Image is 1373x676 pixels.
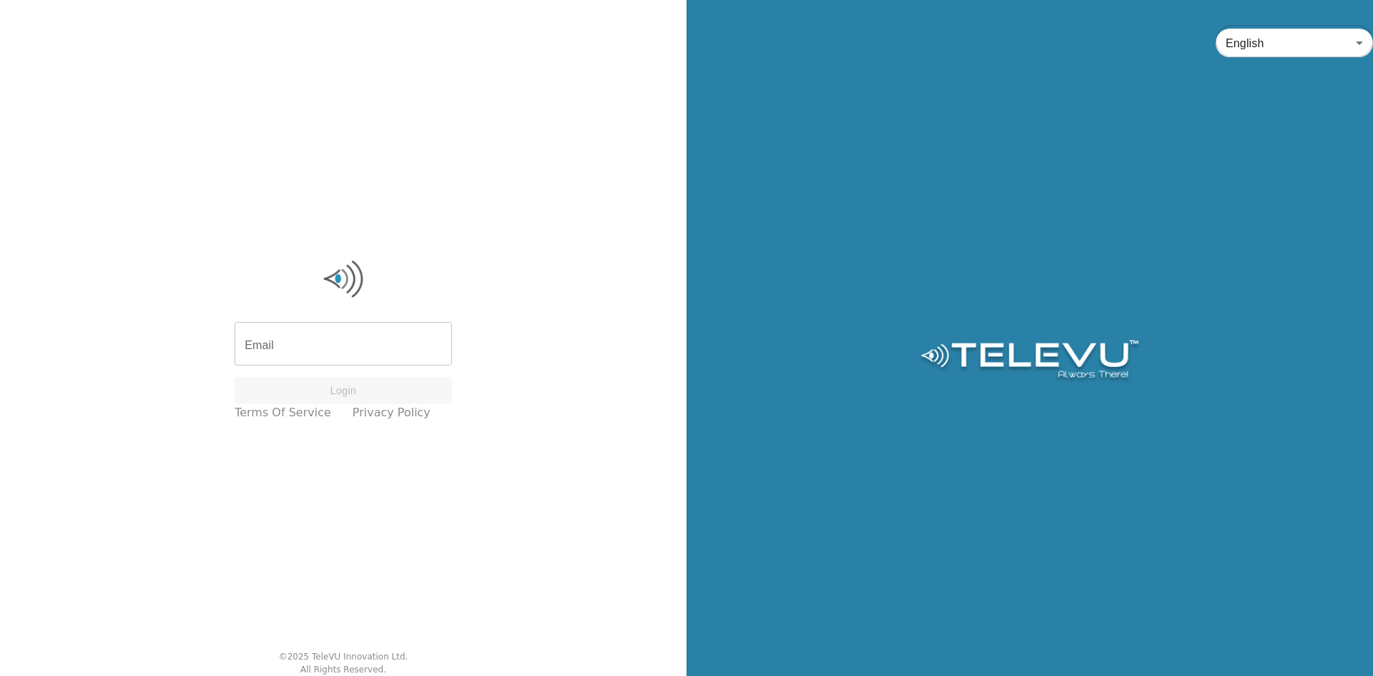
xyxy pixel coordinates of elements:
div: © 2025 TeleVU Innovation Ltd. [279,650,408,663]
img: Logo [235,258,452,300]
a: Terms of Service [235,404,331,421]
a: Privacy Policy [353,404,430,421]
div: All Rights Reserved. [300,663,386,676]
img: Logo [918,340,1141,383]
div: English [1216,23,1373,63]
